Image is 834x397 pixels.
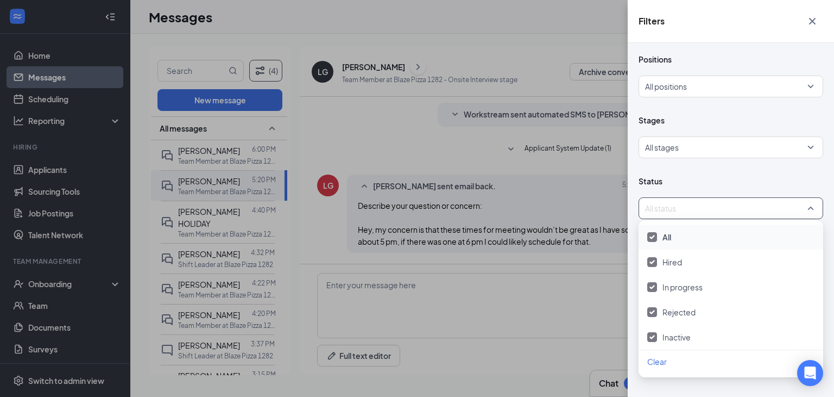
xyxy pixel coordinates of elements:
img: checkbox [649,260,655,264]
span: Positions [639,54,823,65]
span: Stages [639,115,823,126]
div: Hired [639,250,823,275]
svg: Cross [806,15,819,28]
span: Hired [662,257,682,267]
h5: Filters [639,15,665,27]
img: checkbox [649,310,655,314]
span: Inactive [662,332,691,342]
button: Clear [639,350,675,373]
div: Inactive [639,325,823,350]
div: Rejected [639,300,823,325]
img: checkbox [649,285,655,289]
span: All [662,232,671,242]
div: In progress [639,275,823,300]
button: Cross [801,11,823,32]
span: In progress [662,282,703,292]
div: Open Intercom Messenger [797,360,823,386]
span: Clear [647,357,667,367]
div: All [639,225,823,250]
span: Rejected [662,307,696,317]
img: checkbox [649,335,655,339]
span: Status [639,176,823,187]
img: checkbox [649,235,655,239]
